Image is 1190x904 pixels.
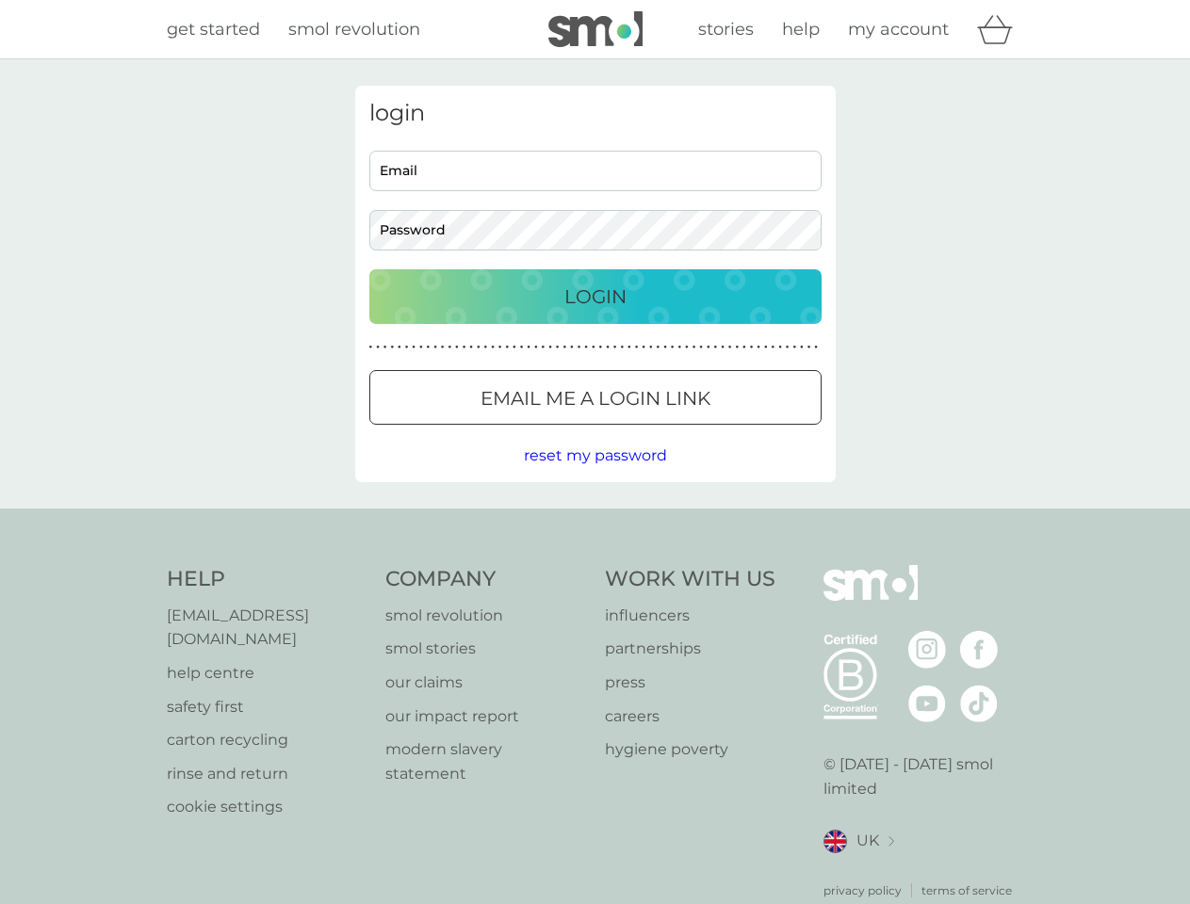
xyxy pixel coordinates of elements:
[786,343,790,352] p: ●
[542,343,546,352] p: ●
[383,343,387,352] p: ●
[823,752,1024,800] p: © [DATE] - [DATE] smol limited
[441,343,445,352] p: ●
[484,343,488,352] p: ●
[823,830,847,853] img: UK flag
[369,343,373,352] p: ●
[764,343,768,352] p: ●
[807,343,811,352] p: ●
[772,343,775,352] p: ●
[167,604,367,652] a: [EMAIL_ADDRESS][DOMAIN_NAME]
[288,19,420,40] span: smol revolution
[707,343,710,352] p: ●
[167,728,367,752] a: carton recycling
[376,343,380,352] p: ●
[369,370,822,425] button: Email me a login link
[524,446,667,464] span: reset my password
[463,343,466,352] p: ●
[427,343,431,352] p: ●
[548,343,552,352] p: ●
[448,343,451,352] p: ●
[520,343,524,352] p: ●
[888,836,894,847] img: select a new location
[167,661,367,686] a: help centre
[693,343,696,352] p: ●
[592,343,595,352] p: ●
[698,16,754,43] a: stories
[481,383,710,413] p: Email me a login link
[698,19,754,40] span: stories
[564,282,627,312] p: Login
[823,881,902,899] p: privacy policy
[908,631,946,669] img: visit the smol Instagram page
[728,343,732,352] p: ●
[814,343,818,352] p: ●
[419,343,423,352] p: ●
[385,670,586,695] a: our claims
[167,695,367,719] a: safety first
[605,670,775,695] a: press
[369,100,822,127] h3: login
[385,637,586,661] a: smol stories
[960,631,998,669] img: visit the smol Facebook page
[412,343,416,352] p: ●
[960,685,998,722] img: visit the smol Tiktok page
[498,343,502,352] p: ●
[663,343,667,352] p: ●
[167,16,260,43] a: get started
[613,343,617,352] p: ●
[685,343,689,352] p: ●
[605,704,775,729] a: careers
[699,343,703,352] p: ●
[534,343,538,352] p: ●
[921,881,1012,899] a: terms of service
[385,604,586,628] a: smol revolution
[742,343,746,352] p: ●
[390,343,394,352] p: ●
[167,762,367,786] a: rinse and return
[369,269,822,324] button: Login
[782,19,820,40] span: help
[524,444,667,468] button: reset my password
[605,604,775,628] a: influencers
[584,343,588,352] p: ●
[605,637,775,661] a: partnerships
[908,685,946,722] img: visit the smol Youtube page
[398,343,401,352] p: ●
[455,343,459,352] p: ●
[385,737,586,785] p: modern slavery statement
[856,829,879,853] span: UK
[628,343,631,352] p: ●
[800,343,804,352] p: ●
[848,19,949,40] span: my account
[167,565,367,594] h4: Help
[562,343,566,352] p: ●
[385,565,586,594] h4: Company
[167,795,367,819] a: cookie settings
[167,19,260,40] span: get started
[649,343,653,352] p: ●
[714,343,718,352] p: ●
[513,343,516,352] p: ●
[848,16,949,43] a: my account
[750,343,754,352] p: ●
[469,343,473,352] p: ●
[721,343,725,352] p: ●
[599,343,603,352] p: ●
[606,343,610,352] p: ●
[778,343,782,352] p: ●
[635,343,639,352] p: ●
[605,737,775,762] a: hygiene poverty
[505,343,509,352] p: ●
[757,343,760,352] p: ●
